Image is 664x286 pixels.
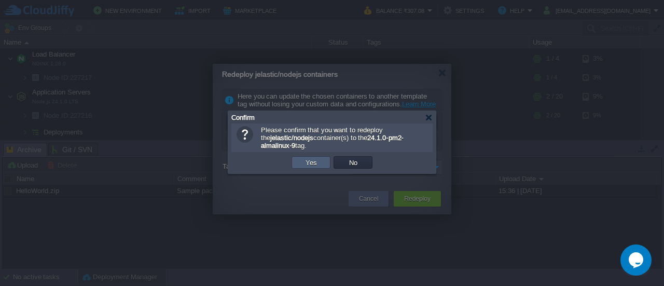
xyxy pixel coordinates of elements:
[270,134,313,142] b: jelastic/nodejs
[302,158,320,167] button: Yes
[261,126,404,149] span: Please confirm that you want to redeploy the container(s) to the tag.
[346,158,361,167] button: No
[261,134,404,149] b: 24.1.0-pm2-almalinux-9
[231,114,255,121] span: Confirm
[620,244,654,276] iframe: chat widget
